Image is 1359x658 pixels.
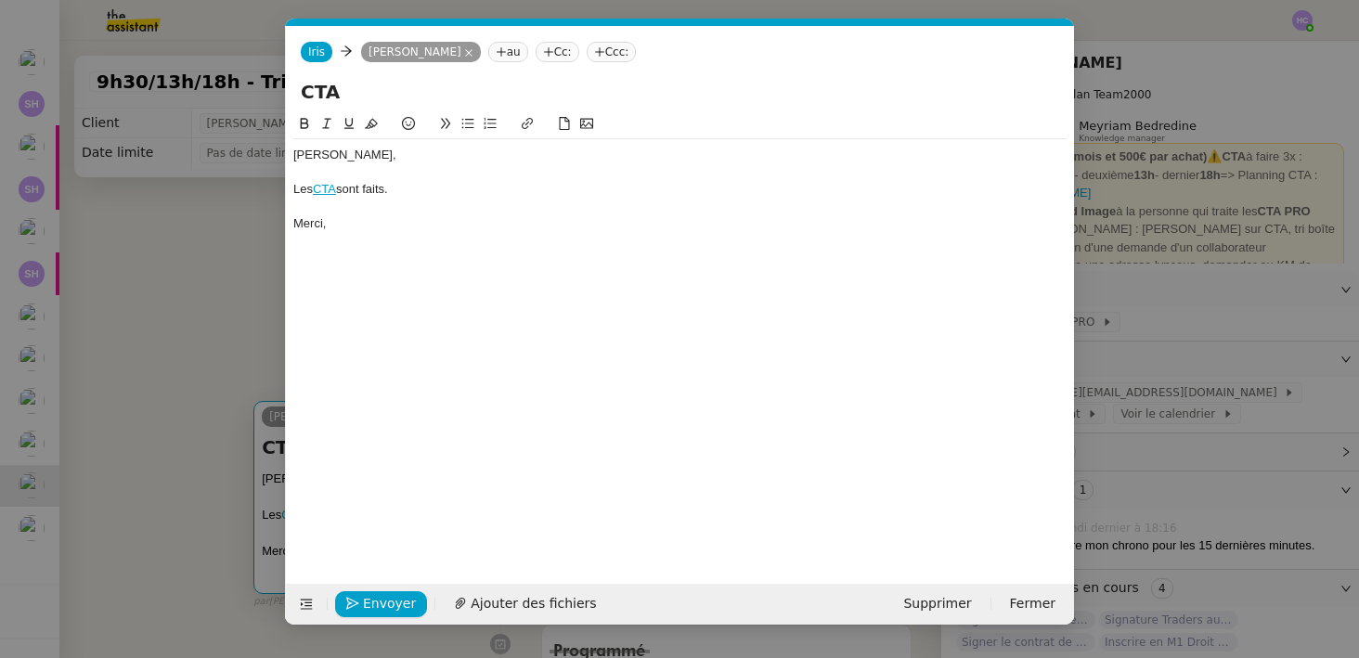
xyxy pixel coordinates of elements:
input: Subject [301,78,1059,106]
span: Fermer [1010,593,1055,614]
nz-tag: Cc: [536,42,579,62]
nz-tag: au [488,42,528,62]
button: Envoyer [335,591,427,617]
nz-tag: Ccc: [587,42,637,62]
a: CTA [313,182,336,196]
button: Supprimer [892,591,982,617]
nz-tag: [PERSON_NAME] [361,42,481,62]
span: Iris [308,45,325,58]
span: Envoyer [363,593,416,614]
button: Fermer [999,591,1067,617]
button: Ajouter des fichiers [443,591,607,617]
div: Merci, [293,215,1067,232]
div: Les sont faits. [293,181,1067,198]
span: Supprimer [903,593,971,614]
span: Ajouter des fichiers [471,593,596,614]
div: [PERSON_NAME], [293,147,1067,163]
